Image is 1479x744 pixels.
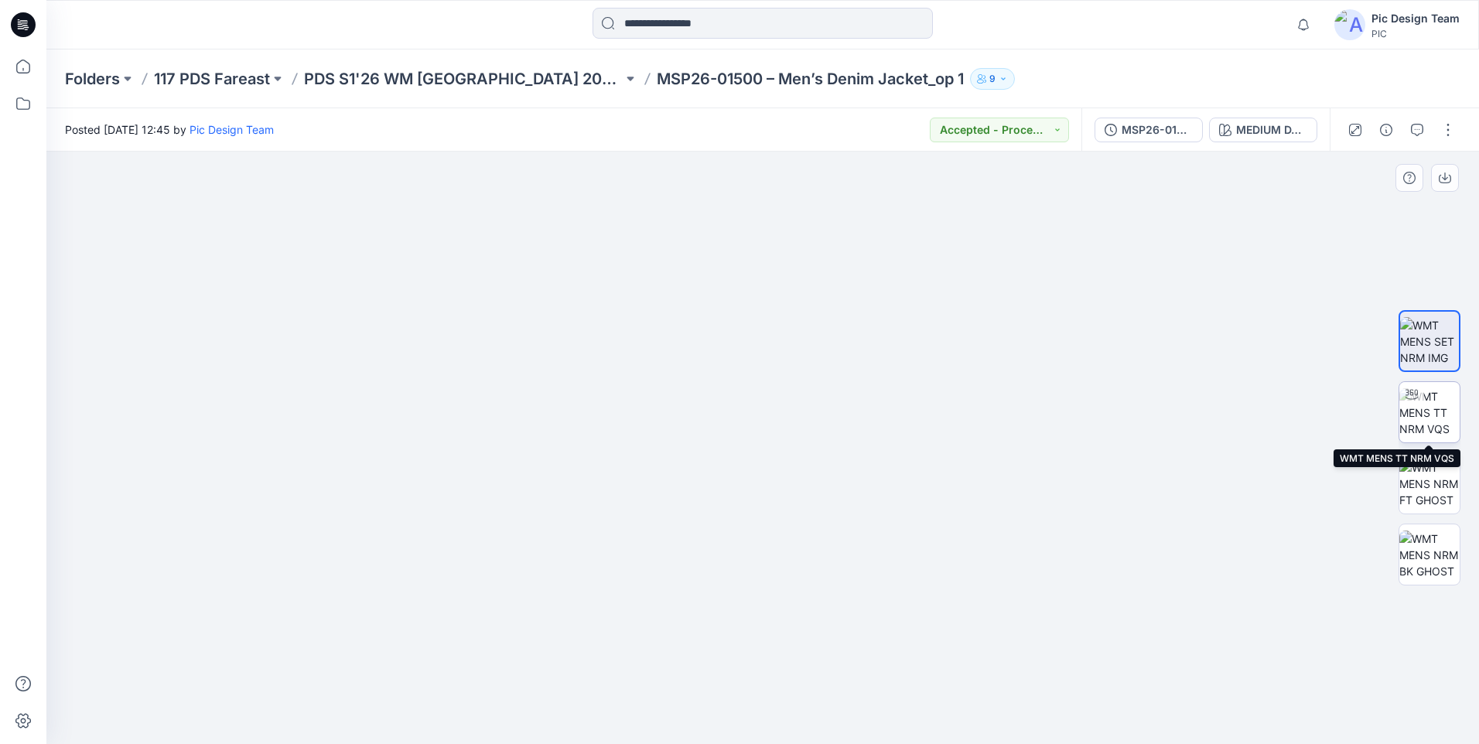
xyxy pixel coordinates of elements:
img: WMT MENS NRM BK GHOST [1399,531,1460,579]
img: avatar [1334,9,1365,40]
img: WMT MENS NRM FT GHOST [1399,459,1460,508]
a: Folders [65,68,120,90]
div: MSP26-01500 – Men’s Denim Jacket_op 1_V5 [1122,121,1193,138]
div: PIC [1371,28,1460,39]
a: PDS S1'26 WM [GEOGRAPHIC_DATA] 20250522_117_GC [304,68,623,90]
img: WMT MENS TT NRM VQS [1399,388,1460,437]
button: MEDIUM DARK WASH [1209,118,1317,142]
button: 9 [970,68,1015,90]
div: Pic Design Team [1371,9,1460,28]
img: eyJhbGciOiJIUzI1NiIsImtpZCI6IjAiLCJzbHQiOiJzZXMiLCJ0eXAiOiJKV1QifQ.eyJkYXRhIjp7InR5cGUiOiJzdG9yYW... [553,138,972,744]
a: 117 PDS Fareast [154,68,270,90]
img: WMT MENS SET NRM IMG [1400,317,1459,366]
button: MSP26-01500 – Men’s Denim Jacket_op 1_V5 [1095,118,1203,142]
p: 9 [989,70,996,87]
p: MSP26-01500 – Men’s Denim Jacket_op 1 [657,68,964,90]
button: Details [1374,118,1399,142]
a: Pic Design Team [190,123,274,136]
span: Posted [DATE] 12:45 by [65,121,274,138]
div: MEDIUM DARK WASH [1236,121,1307,138]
